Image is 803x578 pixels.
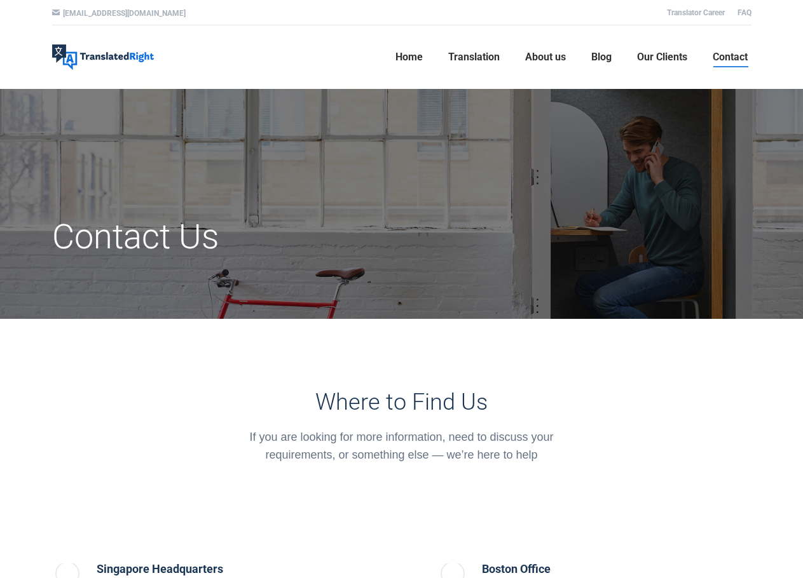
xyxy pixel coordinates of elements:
[482,560,582,578] h5: Boston Office
[97,560,281,578] h5: Singapore Headquarters
[52,216,512,258] h1: Contact Us
[231,428,572,464] div: If you are looking for more information, need to discuss your requirements, or something else — w...
[587,37,615,77] a: Blog
[231,389,572,415] h3: Where to Find Us
[637,51,687,64] span: Our Clients
[667,8,725,17] a: Translator Career
[448,51,500,64] span: Translation
[738,8,752,17] a: FAQ
[525,51,566,64] span: About us
[52,44,154,70] img: Translated Right
[392,37,427,77] a: Home
[521,37,570,77] a: About us
[63,9,186,18] a: [EMAIL_ADDRESS][DOMAIN_NAME]
[713,51,748,64] span: Contact
[591,51,612,64] span: Blog
[709,37,752,77] a: Contact
[395,51,423,64] span: Home
[444,37,504,77] a: Translation
[633,37,691,77] a: Our Clients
